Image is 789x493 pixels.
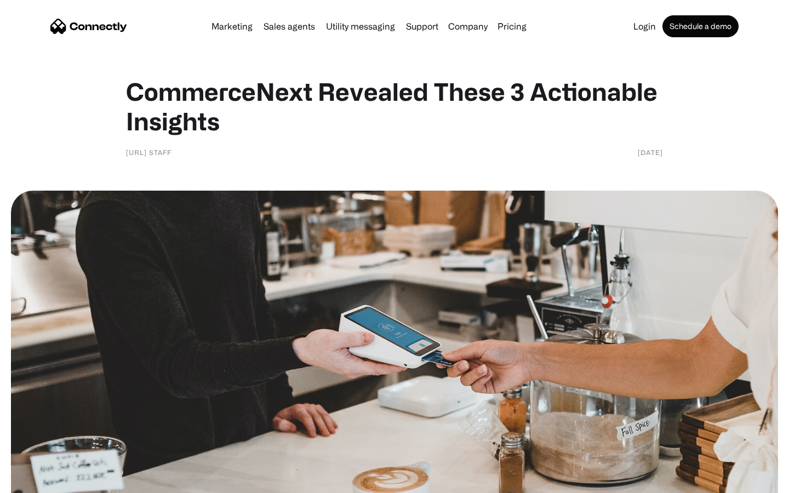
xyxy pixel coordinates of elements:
[50,18,127,35] a: home
[638,147,663,158] div: [DATE]
[402,22,443,31] a: Support
[629,22,660,31] a: Login
[126,147,171,158] div: [URL] Staff
[662,15,739,37] a: Schedule a demo
[322,22,399,31] a: Utility messaging
[22,474,66,489] ul: Language list
[207,22,257,31] a: Marketing
[445,19,491,34] div: Company
[259,22,319,31] a: Sales agents
[493,22,531,31] a: Pricing
[126,77,663,136] h1: CommerceNext Revealed These 3 Actionable Insights
[448,19,488,34] div: Company
[11,474,66,489] aside: Language selected: English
